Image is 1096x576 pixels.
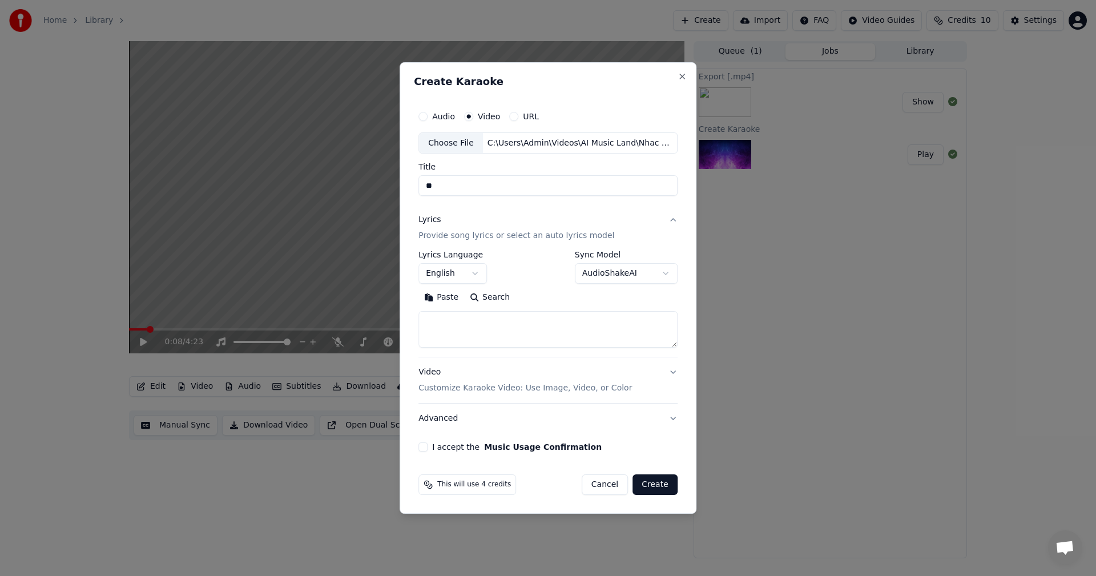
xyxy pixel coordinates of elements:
[523,112,539,120] label: URL
[418,382,632,394] p: Customize Karaoke Video: Use Image, Video, or Color
[419,133,483,154] div: Choose File
[464,289,515,307] button: Search
[418,404,678,433] button: Advanced
[418,251,678,357] div: LyricsProvide song lyrics or select an auto lyrics model
[484,443,602,451] button: I accept the
[432,443,602,451] label: I accept the
[418,358,678,404] button: VideoCustomize Karaoke Video: Use Image, Video, or Color
[418,289,464,307] button: Paste
[418,163,678,171] label: Title
[414,76,682,87] h2: Create Karaoke
[632,474,678,495] button: Create
[432,112,455,120] label: Audio
[478,112,500,120] label: Video
[483,138,677,149] div: C:\Users\Admin\Videos\AI Music Land\Nhac Viet\Chi Con [PERSON_NAME] Va [PERSON_NAME]\ChiConAnhVaK...
[418,251,487,259] label: Lyrics Language
[437,480,511,489] span: This will use 4 credits
[418,215,441,226] div: Lyrics
[575,251,678,259] label: Sync Model
[418,231,614,242] p: Provide song lyrics or select an auto lyrics model
[582,474,628,495] button: Cancel
[418,206,678,251] button: LyricsProvide song lyrics or select an auto lyrics model
[418,367,632,394] div: Video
